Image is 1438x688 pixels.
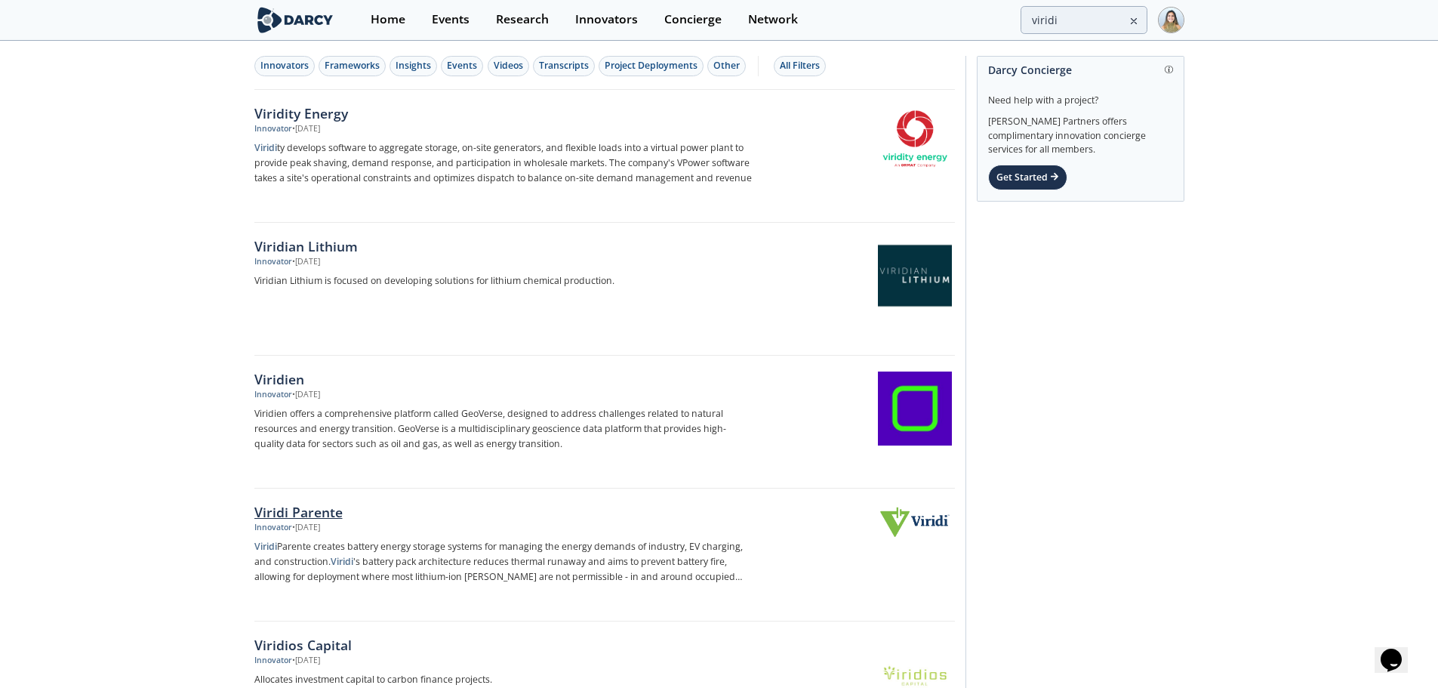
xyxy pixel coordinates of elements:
[292,522,320,534] div: • [DATE]
[331,555,353,568] strong: Viridi
[254,635,754,655] div: Viridios Capital
[878,106,952,171] img: Viridity Energy
[605,59,697,73] div: Project Deployments
[292,123,320,135] div: • [DATE]
[533,56,595,76] button: Transcripts
[254,539,754,585] p: Parente creates battery energy storage systems for managing the energy demands of industry, EV ch...
[707,56,746,76] button: Other
[1165,66,1173,74] img: information.svg
[447,59,477,73] div: Events
[254,540,277,553] strong: Viridi
[599,56,704,76] button: Project Deployments
[780,59,820,73] div: All Filters
[496,14,549,26] div: Research
[254,103,754,123] div: Viridity Energy
[878,372,952,446] img: Viridien
[1021,6,1147,34] input: Advanced Search
[371,14,405,26] div: Home
[254,655,292,667] div: Innovator
[254,273,754,288] p: Viridian Lithium is focused on developing solutions for lithium chemical production.
[254,236,754,256] div: Viridian Lithium
[254,140,754,186] p: ty develops software to aggregate storage, on-site generators, and flexible loads into a virtual ...
[325,59,380,73] div: Frameworks
[260,59,309,73] div: Innovators
[878,504,952,538] img: Viridi Parente
[1158,7,1184,33] img: Profile
[254,369,754,389] div: Viridien
[254,256,292,268] div: Innovator
[292,256,320,268] div: • [DATE]
[254,389,292,401] div: Innovator
[254,356,955,489] a: Viridien Innovator •[DATE] Viridien offers a comprehensive platform called GeoVerse, designed to ...
[988,83,1173,107] div: Need help with a project?
[488,56,529,76] button: Videos
[254,223,955,356] a: Viridian Lithium Innovator •[DATE] Viridian Lithium is focused on developing solutions for lithiu...
[878,239,952,313] img: Viridian Lithium
[254,406,754,452] p: Viridien offers a comprehensive platform called GeoVerse, designed to address challenges related ...
[575,14,638,26] div: Innovators
[441,56,483,76] button: Events
[539,59,589,73] div: Transcripts
[292,655,320,667] div: • [DATE]
[664,14,722,26] div: Concierge
[254,90,955,223] a: Viridity Energy Innovator •[DATE] Viridity develops software to aggregate storage, on-site genera...
[254,123,292,135] div: Innovator
[254,522,292,534] div: Innovator
[254,502,754,522] div: Viridi Parente
[988,107,1173,157] div: [PERSON_NAME] Partners offers complimentary innovation concierge services for all members.
[748,14,798,26] div: Network
[432,14,470,26] div: Events
[254,7,337,33] img: logo-wide.svg
[1375,628,1423,673] iframe: chat widget
[988,165,1067,190] div: Get Started
[713,59,740,73] div: Other
[774,56,826,76] button: All Filters
[494,59,523,73] div: Videos
[254,141,277,154] strong: Viridi
[254,56,315,76] button: Innovators
[292,389,320,401] div: • [DATE]
[254,489,955,622] a: Viridi Parente Innovator •[DATE] ViridiParente creates battery energy storage systems for managin...
[319,56,386,76] button: Frameworks
[254,672,754,687] p: Allocates investment capital to carbon finance projects.
[396,59,431,73] div: Insights
[988,57,1173,83] div: Darcy Concierge
[390,56,437,76] button: Insights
